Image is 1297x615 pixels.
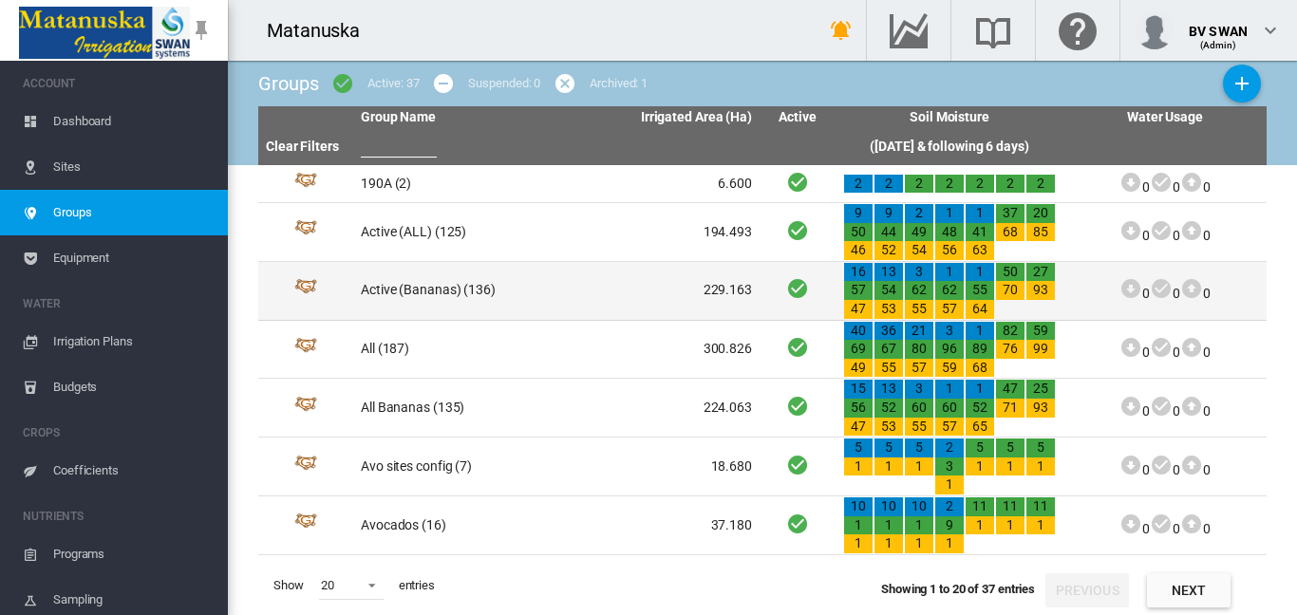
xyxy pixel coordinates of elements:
span: 0 0 0 [1119,286,1210,301]
div: 2 [966,175,994,194]
td: Group Id: 10199 [258,496,353,554]
tr: Group Id: 18408 190A (2) 6.600 Active 2 2 2 2 2 2 2 000 [258,165,1267,203]
div: 36 [874,322,903,341]
div: 56 [935,241,964,260]
span: 18.680 [711,458,752,474]
div: 1 [905,457,933,476]
div: 96 [935,340,964,359]
div: BV SWAN [1189,14,1248,33]
td: Avo sites config (7) [353,438,556,495]
div: 1 [1026,516,1055,535]
div: 1 [935,534,964,553]
tr: Group Id: 10199 Avocados (16) 37.180 Active 10 1 1 10 1 1 10 1 1 2 9 1 11 1 11 1 11 1 000 [258,496,1267,555]
div: 10 [844,497,873,516]
span: ACCOUNT [23,68,213,99]
span: 0 0 0 [1119,521,1210,536]
img: 4.svg [294,220,317,243]
div: 1 [935,204,964,223]
div: 99 [1026,340,1055,359]
div: 49 [905,223,933,242]
div: 2 [874,175,903,194]
span: (Admin) [1200,40,1237,50]
div: 5 [1026,438,1055,457]
td: Group Id: 13964 [258,555,353,594]
div: 1 [844,516,873,535]
div: 67 [874,340,903,359]
span: 37.180 [711,517,752,532]
div: 85 [1026,223,1055,242]
md-icon: icon-chevron-down [1259,19,1282,42]
img: 4.svg [294,173,317,196]
span: 0 0 0 [1119,345,1210,360]
tr: Group Id: 30471 Avo sites config (7) 18.680 Active 5 1 5 1 5 1 2 3 1 5 1 5 1 5 1 000 [258,438,1267,496]
div: 10 [874,497,903,516]
div: 57 [905,359,933,378]
span: Irrigated Area (Ha) [641,109,752,124]
div: 47 [996,380,1024,399]
span: Programs [53,531,213,577]
div: Suspended: 0 [468,75,540,92]
span: 0 0 0 [1119,462,1210,477]
span: Budgets [53,364,213,410]
div: 20 [1026,204,1055,223]
div: 50 [844,223,873,242]
div: 9 [874,204,903,223]
div: 20 [321,578,334,592]
span: 194.493 [704,224,752,239]
td: All Bananas (135) [353,379,556,437]
td: Group Id: 6102 [258,203,353,261]
div: 82 [996,322,1024,341]
td: Avocados (16) [353,496,556,554]
div: 21 [905,322,933,341]
td: Active (ALL) (125) [353,203,556,261]
td: Group Id: 16651 [258,379,353,437]
div: 2 [1026,175,1055,194]
div: 1 [966,204,994,223]
div: 1 [966,380,994,399]
div: 47 [844,300,873,319]
button: icon-checkbox-marked-circle [324,65,362,102]
span: 0 0 0 [1119,403,1210,419]
i: Active [786,453,809,476]
i: Active [786,218,809,242]
div: 49 [844,359,873,378]
span: Equipment [53,235,213,281]
td: Active (Bananas) (136) [353,262,556,320]
td: Group Id: 30471 [258,438,353,495]
button: icon-minus-circle [424,65,462,102]
span: 229.163 [704,282,752,297]
div: 76 [996,340,1024,359]
img: Matanuska_LOGO.png [19,7,190,59]
div: 93 [1026,399,1055,418]
div: 1 [966,263,994,282]
span: Coefficients [53,448,213,494]
div: 60 [935,399,964,418]
div: 60 [905,399,933,418]
div: 62 [905,281,933,300]
div: 54 [874,281,903,300]
div: 44 [874,223,903,242]
div: 1 [874,534,903,553]
div: Matanuska [267,17,377,44]
span: Groups [258,72,318,95]
span: CROPS [23,418,213,448]
tr: Group Id: 13964 Avocados (Phase 1) (6) 5.180 Active 1 1 1 1 1 1 1 1 1 1 1 1 1 1 000 [258,555,1267,595]
div: 46 [844,241,873,260]
span: WATER [23,289,213,319]
div: 63 [966,241,994,260]
img: 4.svg [294,513,317,536]
td: Group Id: 4736 [258,321,353,379]
div: 3 [935,322,964,341]
img: 4.svg [294,456,317,478]
div: 65 [966,418,994,437]
span: NUTRIENTS [23,501,213,531]
span: 0 0 0 [1119,228,1210,243]
div: 1 [905,534,933,553]
div: 3 [905,380,933,399]
div: 1 [905,516,933,535]
div: 37 [996,204,1024,223]
md-icon: icon-plus [1231,72,1253,95]
div: 48 [935,223,964,242]
div: 40 [844,322,873,341]
button: Next [1147,573,1231,607]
